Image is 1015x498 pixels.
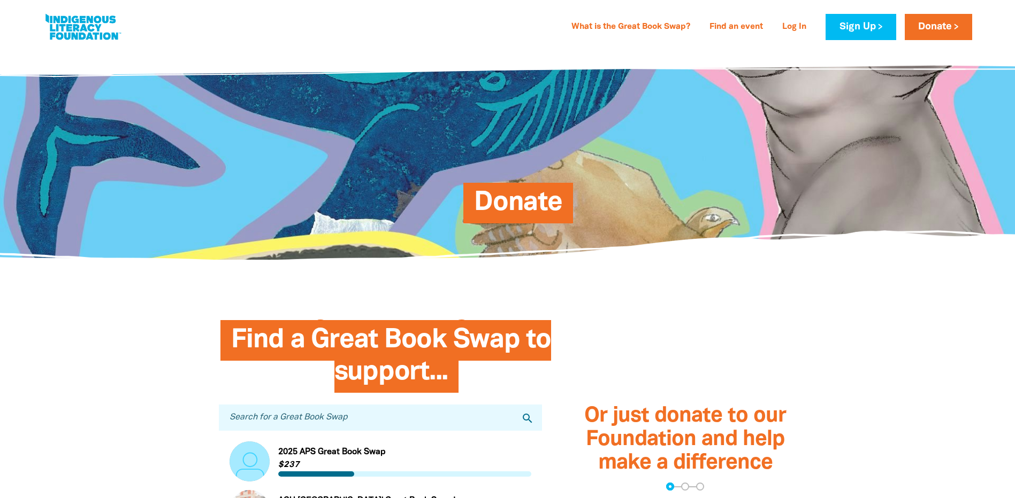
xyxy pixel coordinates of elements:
[826,14,896,40] a: Sign Up
[905,14,972,40] a: Donate
[521,412,534,425] i: search
[703,19,769,36] a: Find an event
[565,19,697,36] a: What is the Great Book Swap?
[666,483,674,491] button: Navigate to step 1 of 3 to enter your donation amount
[681,483,689,491] button: Navigate to step 2 of 3 to enter your details
[474,191,562,223] span: Donate
[776,19,813,36] a: Log In
[584,406,786,473] span: Or just donate to our Foundation and help make a difference
[696,483,704,491] button: Navigate to step 3 of 3 to enter your payment details
[231,328,551,393] span: Find a Great Book Swap to support...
